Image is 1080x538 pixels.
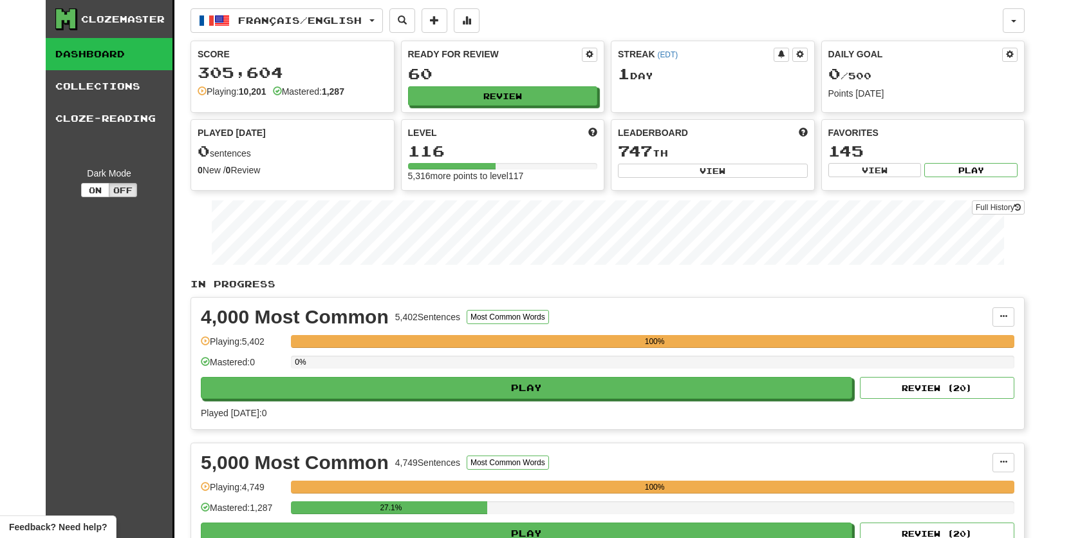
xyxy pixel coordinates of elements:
button: Add sentence to collection [422,8,447,33]
button: On [81,183,109,197]
div: th [618,143,808,160]
button: Français/English [191,8,383,33]
div: sentences [198,143,387,160]
span: This week in points, UTC [799,126,808,139]
span: Open feedback widget [9,521,107,533]
button: View [828,163,922,177]
div: Streak [618,48,774,61]
div: 5,402 Sentences [395,311,460,323]
div: 4,749 Sentences [395,456,460,469]
button: Search sentences [389,8,415,33]
span: Played [DATE]: 0 [201,408,266,418]
div: 100% [295,481,1014,494]
div: Mastered: 1,287 [201,501,284,523]
span: Score more points to level up [588,126,597,139]
button: Off [109,183,137,197]
button: Most Common Words [467,456,549,470]
div: Score [198,48,387,61]
div: Points [DATE] [828,87,1018,100]
span: 1 [618,64,630,82]
div: Dark Mode [55,167,163,180]
span: 0 [828,64,841,82]
button: More stats [454,8,479,33]
span: 747 [618,142,653,160]
strong: 10,201 [239,86,266,97]
div: New / Review [198,164,387,177]
span: Level [408,126,437,139]
div: Playing: 5,402 [201,335,284,356]
div: 116 [408,143,598,159]
a: Full History [972,200,1025,215]
button: Play [924,163,1018,177]
div: Favorites [828,126,1018,139]
div: Clozemaster [81,13,165,26]
span: Leaderboard [618,126,688,139]
div: Playing: 4,749 [201,481,284,502]
p: In Progress [191,278,1025,291]
button: Review [408,86,598,106]
button: Play [201,377,852,399]
span: / 500 [828,70,871,81]
span: Played [DATE] [198,126,266,139]
button: View [618,164,808,178]
button: Review (20) [860,377,1014,399]
a: (EDT) [657,50,678,59]
div: 4,000 Most Common [201,307,389,327]
div: Ready for Review [408,48,582,61]
div: 305,604 [198,64,387,81]
div: 5,000 Most Common [201,453,389,472]
strong: 1,287 [322,86,344,97]
div: Mastered: [273,85,344,98]
a: Cloze-Reading [46,102,172,135]
a: Collections [46,70,172,102]
button: Most Common Words [467,310,549,324]
div: Playing: [198,85,266,98]
span: 0 [198,142,210,160]
strong: 0 [226,165,231,175]
div: 5,316 more points to level 117 [408,169,598,182]
div: Mastered: 0 [201,356,284,377]
div: 100% [295,335,1014,348]
div: 60 [408,66,598,82]
div: 145 [828,143,1018,159]
strong: 0 [198,165,203,175]
div: Day [618,66,808,82]
a: Dashboard [46,38,172,70]
span: Français / English [238,15,362,26]
div: Daily Goal [828,48,1003,62]
div: 27.1% [295,501,487,514]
